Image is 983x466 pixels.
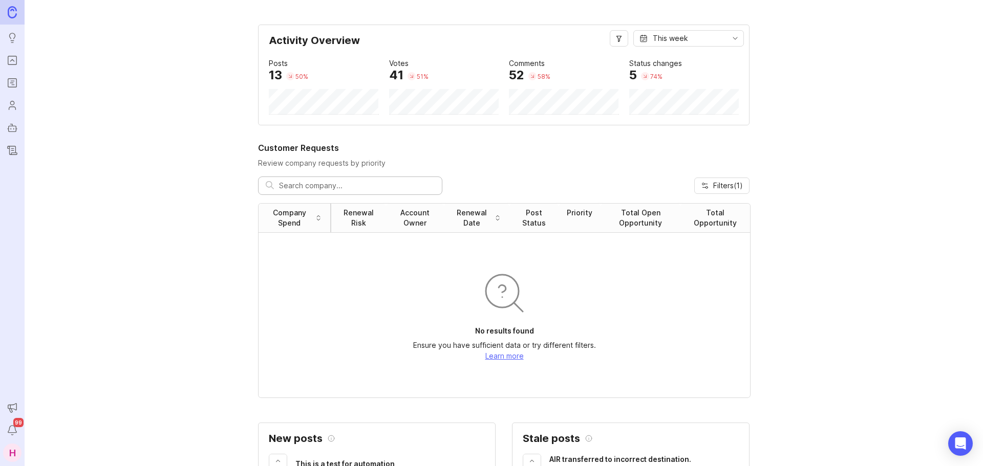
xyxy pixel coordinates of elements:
div: Votes [389,58,409,69]
h2: Stale posts [523,433,580,443]
div: Priority [567,208,592,218]
svg: toggle icon [727,34,743,42]
div: Total Opportunity [689,208,742,228]
div: 50 % [295,72,308,81]
button: Filters(1) [694,177,750,194]
a: Ideas [3,29,22,47]
div: Post Status [518,208,550,228]
p: No results found [475,326,534,336]
div: Activity Overview [269,35,739,54]
div: 5 [629,69,637,81]
div: Status changes [629,58,682,69]
a: Changelog [3,141,22,160]
span: ( 1 ) [734,181,743,190]
div: Posts [269,58,288,69]
div: Comments [509,58,545,69]
div: 52 [509,69,524,81]
span: 99 [13,418,24,427]
div: 58 % [538,72,550,81]
button: Notifications [3,421,22,439]
button: Announcements [3,398,22,417]
div: 13 [269,69,282,81]
span: Filters [713,181,743,191]
p: Ensure you have sufficient data or try different filters. [413,340,596,350]
div: Account Owner [394,208,436,228]
a: Autopilot [3,119,22,137]
img: Canny Home [8,6,17,18]
a: Portal [3,51,22,70]
p: Review company requests by priority [258,158,750,168]
div: Total Open Opportunity [609,208,672,228]
a: Learn more [485,351,524,360]
a: Roadmaps [3,74,22,92]
div: 74 % [650,72,663,81]
img: svg+xml;base64,PHN2ZyB3aWR0aD0iOTYiIGhlaWdodD0iOTYiIGZpbGw9Im5vbmUiIHhtbG5zPSJodHRwOi8vd3d3LnczLm... [480,269,529,318]
div: Company Spend [267,208,312,228]
div: 51 % [417,72,429,81]
input: Search company... [279,180,435,191]
span: AIR transferred to incorrect destination. [549,455,691,463]
a: Users [3,96,22,115]
div: Renewal Date [452,208,491,228]
h2: New posts [269,433,323,443]
div: Open Intercom Messenger [948,431,973,456]
h2: Customer Requests [258,142,750,154]
button: H [3,443,22,462]
div: Renewal Risk [339,208,378,228]
div: 41 [389,69,403,81]
div: This week [653,33,688,44]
